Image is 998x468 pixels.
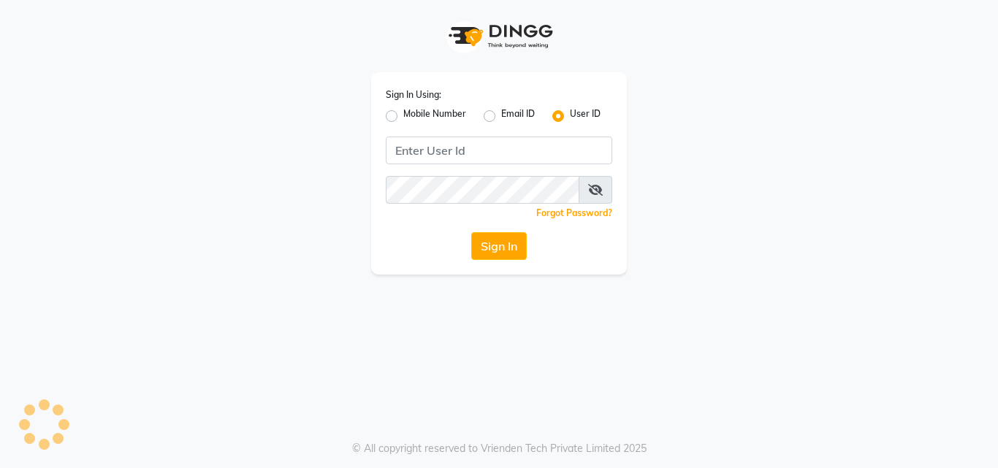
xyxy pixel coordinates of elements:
a: Forgot Password? [536,207,612,218]
label: Email ID [501,107,535,125]
label: User ID [570,107,601,125]
input: Username [386,137,612,164]
input: Username [386,176,579,204]
img: logo1.svg [441,15,557,58]
label: Mobile Number [403,107,466,125]
button: Sign In [471,232,527,260]
label: Sign In Using: [386,88,441,101]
